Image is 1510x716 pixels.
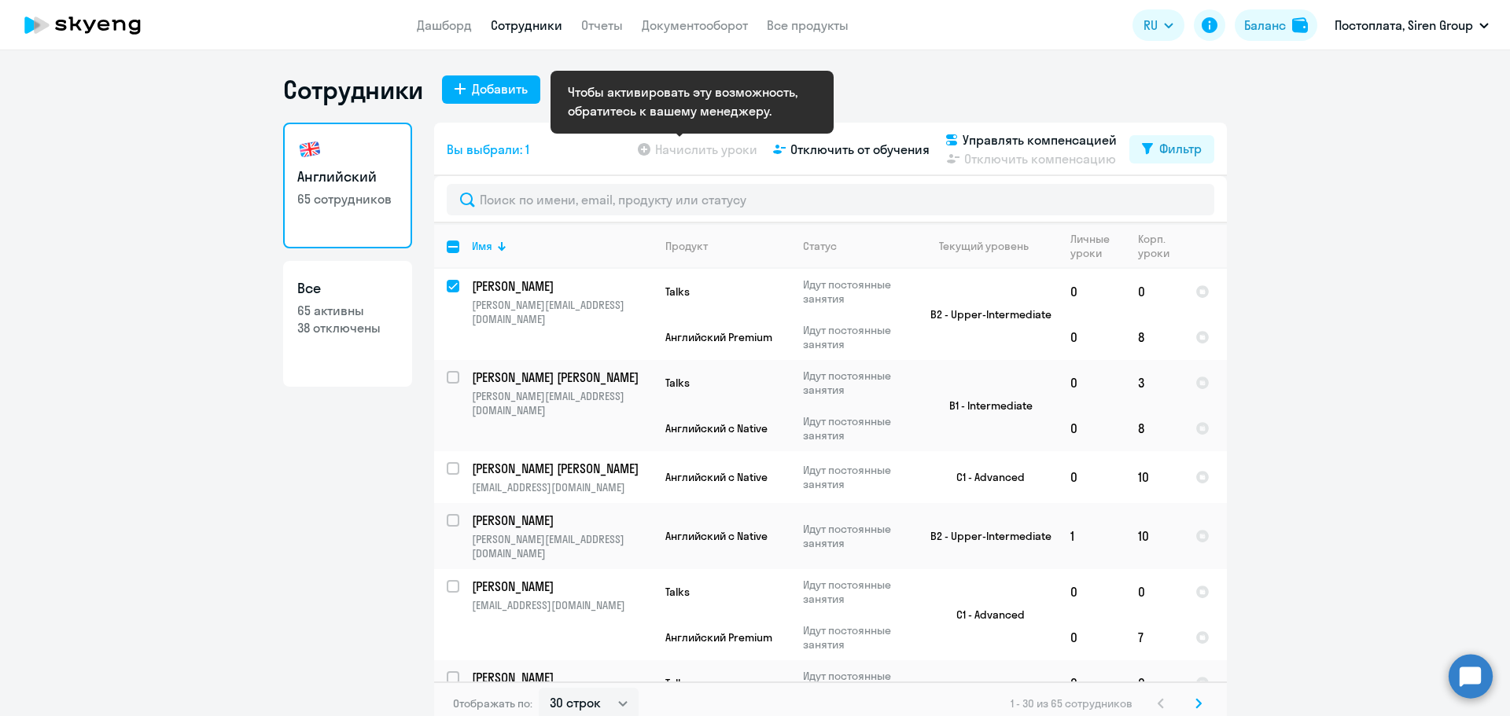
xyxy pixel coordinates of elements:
p: [PERSON_NAME] [PERSON_NAME] [472,369,650,386]
p: Идут постоянные занятия [803,522,911,550]
div: Продукт [665,239,708,253]
td: C1 - Advanced [912,569,1058,660]
td: 0 [1058,451,1125,503]
div: Имя [472,239,492,253]
div: Статус [803,239,837,253]
td: 10 [1125,451,1183,503]
a: Все65 активны38 отключены [283,261,412,387]
span: Английский Premium [665,630,772,644]
span: Английский с Native [665,421,768,435]
div: Добавить [472,79,528,98]
a: [PERSON_NAME] [472,512,652,529]
p: [PERSON_NAME][EMAIL_ADDRESS][DOMAIN_NAME] [472,532,652,560]
div: Чтобы активировать эту возможность, обратитесь к вашему менеджеру. [568,83,816,120]
a: Документооборот [642,17,748,33]
td: 8 [1125,314,1183,360]
div: Личные уроки [1070,232,1125,260]
a: Все продукты [767,17,849,33]
div: Текущий уровень [939,239,1029,253]
span: 1 - 30 из 65 сотрудников [1011,696,1132,710]
td: 0 [1125,569,1183,615]
a: Сотрудники [491,17,562,33]
h1: Сотрудники [283,74,423,105]
a: [PERSON_NAME] [PERSON_NAME] [472,460,652,477]
p: Постоплата, Siren Group [1335,16,1473,35]
td: B2 - Upper-Intermediate [912,503,1058,569]
span: Отображать по: [453,696,532,710]
span: Talks [665,676,690,690]
td: C1 - Advanced [912,451,1058,503]
td: 0 [1058,406,1125,451]
p: Идут постоянные занятия [803,623,911,652]
span: Talks [665,376,690,390]
span: Talks [665,585,690,599]
p: [PERSON_NAME] [472,277,650,295]
td: 0 [1125,660,1183,706]
button: Балансbalance [1235,9,1317,41]
p: Идут постоянные занятия [803,323,911,351]
a: Английский65 сотрудников [283,123,412,248]
h3: Все [297,278,398,299]
p: Идут постоянные занятия [803,669,911,697]
div: Корп. уроки [1138,232,1182,260]
span: Управлять компенсацией [963,130,1117,149]
span: Talks [665,285,690,299]
p: [EMAIL_ADDRESS][DOMAIN_NAME] [472,598,652,612]
td: 0 [1058,660,1125,706]
a: Отчеты [581,17,623,33]
span: Вы выбрали: 1 [447,140,529,159]
p: Идут постоянные занятия [803,578,911,606]
span: Английский Premium [665,330,772,344]
td: 0 [1058,269,1125,314]
button: Постоплата, Siren Group [1327,6,1497,44]
td: B2 - Upper-Intermediate [912,269,1058,360]
td: B1 - Intermediate [912,360,1058,451]
td: 0 [1125,269,1183,314]
div: Имя [472,239,652,253]
td: 0 [1058,360,1125,406]
p: Идут постоянные занятия [803,277,911,306]
a: [PERSON_NAME] [472,669,652,686]
td: 0 [1058,314,1125,360]
button: Добавить [442,75,540,104]
p: 65 активны [297,302,398,319]
p: Идут постоянные занятия [803,463,911,491]
div: Фильтр [1159,139,1202,158]
span: Английский с Native [665,470,768,484]
button: Фильтр [1129,135,1214,163]
button: RU [1132,9,1184,41]
p: [PERSON_NAME] [472,578,650,595]
a: Дашборд [417,17,472,33]
td: 7 [1125,615,1183,660]
p: Идут постоянные занятия [803,414,911,442]
div: Баланс [1244,16,1286,35]
p: [EMAIL_ADDRESS][DOMAIN_NAME] [472,480,652,494]
p: [PERSON_NAME] [472,512,650,529]
div: Текущий уровень [924,239,1057,253]
a: [PERSON_NAME] [472,578,652,595]
img: english [297,137,322,162]
td: 0 [1058,615,1125,660]
p: [PERSON_NAME][EMAIL_ADDRESS][DOMAIN_NAME] [472,389,652,417]
img: balance [1292,17,1308,33]
a: [PERSON_NAME] [472,277,652,295]
h3: Английский [297,167,398,187]
td: 1 [1058,503,1125,569]
p: 38 отключены [297,319,398,336]
p: 65 сотрудников [297,190,398,207]
input: Поиск по имени, email, продукту или статусу [447,184,1214,215]
p: [PERSON_NAME][EMAIL_ADDRESS][DOMAIN_NAME] [472,298,652,326]
span: RU [1144,16,1158,35]
td: 8 [1125,406,1183,451]
span: Отключить от обучения [790,140,930,159]
p: Идут постоянные занятия [803,369,911,397]
p: [PERSON_NAME] [PERSON_NAME] [472,460,650,477]
span: Английский с Native [665,529,768,543]
td: 0 [1058,569,1125,615]
a: [PERSON_NAME] [PERSON_NAME] [472,369,652,386]
td: 3 [1125,360,1183,406]
td: 10 [1125,503,1183,569]
p: [PERSON_NAME] [472,669,650,686]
